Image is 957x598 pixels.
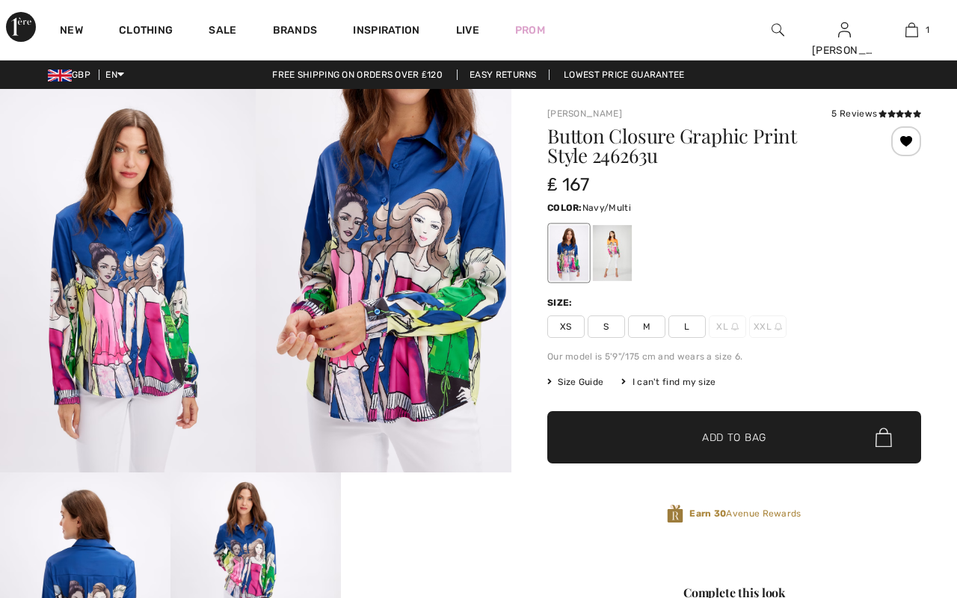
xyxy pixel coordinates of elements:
img: search the website [772,21,784,39]
span: GBP [48,70,96,80]
span: 1 [926,23,929,37]
h1: Button Closure Graphic Print Style 246263u [547,126,859,165]
img: ring-m.svg [731,323,739,330]
div: Size: [547,296,576,309]
img: Avenue Rewards [667,504,683,524]
strong: Earn 30 [689,508,726,519]
img: Bag.svg [876,428,892,447]
img: ring-m.svg [775,323,782,330]
div: Orange [593,225,632,281]
a: Brands [273,24,318,40]
a: Easy Returns [457,70,550,80]
img: My Info [838,21,851,39]
span: EN [105,70,124,80]
span: ₤ 167 [547,174,589,195]
span: L [668,315,706,338]
span: XXL [749,315,787,338]
iframe: Opens a widget where you can chat to one of our agents [860,486,942,523]
img: My Bag [905,21,918,39]
a: Free shipping on orders over ₤120 [260,70,455,80]
a: 1 [878,21,944,39]
a: [PERSON_NAME] [547,108,622,119]
a: New [60,24,83,40]
a: Sale [209,24,236,40]
a: Live [456,22,479,38]
span: Add to Bag [702,430,766,446]
span: Size Guide [547,375,603,389]
div: 5 Reviews [831,107,921,120]
div: Our model is 5'9"/175 cm and wears a size 6. [547,350,921,363]
div: I can't find my size [621,375,716,389]
video: Your browser does not support the video tag. [341,472,511,558]
span: M [628,315,665,338]
div: Navy/Multi [550,225,588,281]
button: Add to Bag [547,411,921,463]
div: [PERSON_NAME] [812,43,878,58]
span: Navy/Multi [582,203,631,213]
span: XS [547,315,585,338]
span: Avenue Rewards [689,507,801,520]
span: S [588,315,625,338]
img: Button Closure Graphic Print Style 246263U. 2 [256,89,511,472]
img: UK Pound [48,70,72,81]
img: 1ère Avenue [6,12,36,42]
span: Inspiration [353,24,419,40]
a: Lowest Price Guarantee [552,70,697,80]
a: Prom [515,22,545,38]
a: Sign In [838,22,851,37]
span: Color: [547,203,582,213]
span: XL [709,315,746,338]
a: Clothing [119,24,173,40]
